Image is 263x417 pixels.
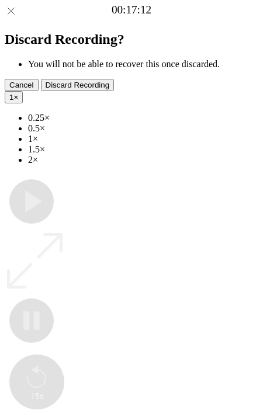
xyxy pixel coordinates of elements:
li: 1.5× [28,144,258,155]
button: 1× [5,91,23,103]
button: Cancel [5,79,39,91]
li: 0.25× [28,113,258,123]
h2: Discard Recording? [5,32,258,47]
li: 1× [28,134,258,144]
li: You will not be able to recover this once discarded. [28,59,258,69]
li: 0.5× [28,123,258,134]
li: 2× [28,155,258,165]
button: Discard Recording [41,79,115,91]
span: 1 [9,93,13,102]
a: 00:17:12 [112,4,151,16]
